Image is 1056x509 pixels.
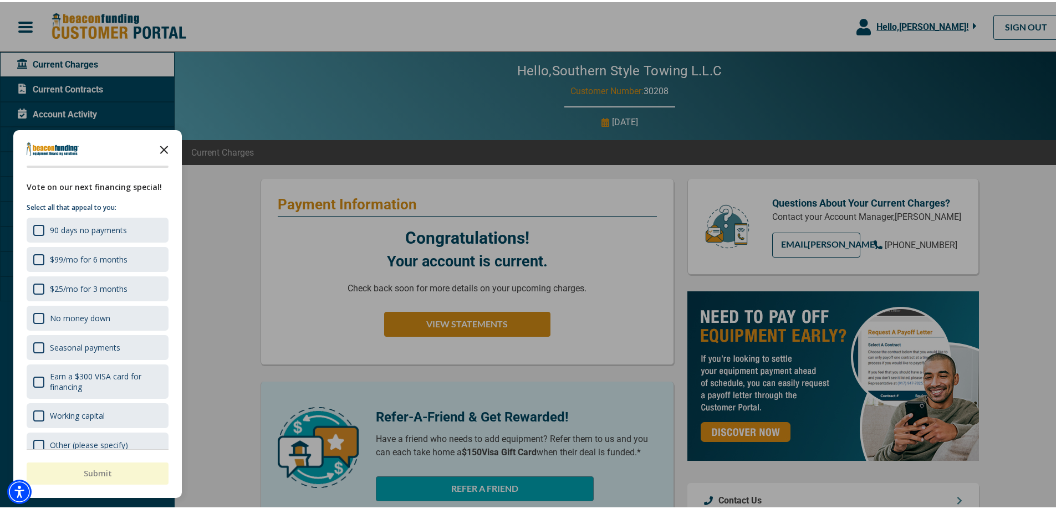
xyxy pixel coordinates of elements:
[50,223,127,233] div: 90 days no payments
[27,362,169,397] div: Earn a $300 VISA card for financing
[27,460,169,482] button: Submit
[27,304,169,328] div: No money down
[27,245,169,270] div: $99/mo for 6 months
[27,200,169,211] p: Select all that appeal to you:
[50,281,127,292] div: $25/mo for 3 months
[27,333,169,358] div: Seasonal payments
[153,136,175,158] button: Close the survey
[50,311,110,321] div: No money down
[50,340,120,351] div: Seasonal payments
[27,274,169,299] div: $25/mo for 3 months
[27,430,169,455] div: Other (please specify)
[50,252,127,263] div: $99/mo for 6 months
[27,179,169,191] div: Vote on our next financing special!
[27,215,169,240] div: 90 days no payments
[7,477,32,502] div: Accessibility Menu
[50,408,105,419] div: Working capital
[50,438,128,448] div: Other (please specify)
[13,128,182,496] div: Survey
[27,140,79,153] img: Company logo
[50,369,162,390] div: Earn a $300 VISA card for financing
[27,401,169,426] div: Working capital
